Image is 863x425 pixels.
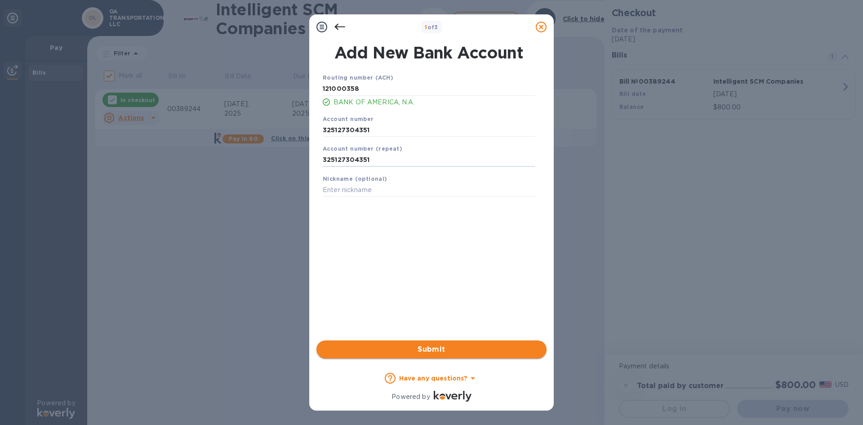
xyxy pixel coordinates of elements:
span: 1 [425,24,427,31]
p: Powered by [391,392,430,402]
button: Submit [316,340,547,358]
b: Nickname (optional) [323,175,387,182]
h1: Add New Bank Account [317,43,540,62]
span: Submit [324,344,539,355]
input: Enter routing number [323,82,535,96]
img: Logo [434,391,472,402]
p: BANK OF AMERICA, N.A. [334,98,535,107]
input: Enter account number [323,123,535,137]
b: Routing number (ACH) [323,74,393,81]
b: Account number (repeat) [323,145,402,152]
b: Account number [323,116,374,122]
input: Enter nickname [323,183,535,197]
b: of 3 [425,24,438,31]
input: Enter account number [323,153,535,167]
b: Have any questions? [399,375,468,382]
